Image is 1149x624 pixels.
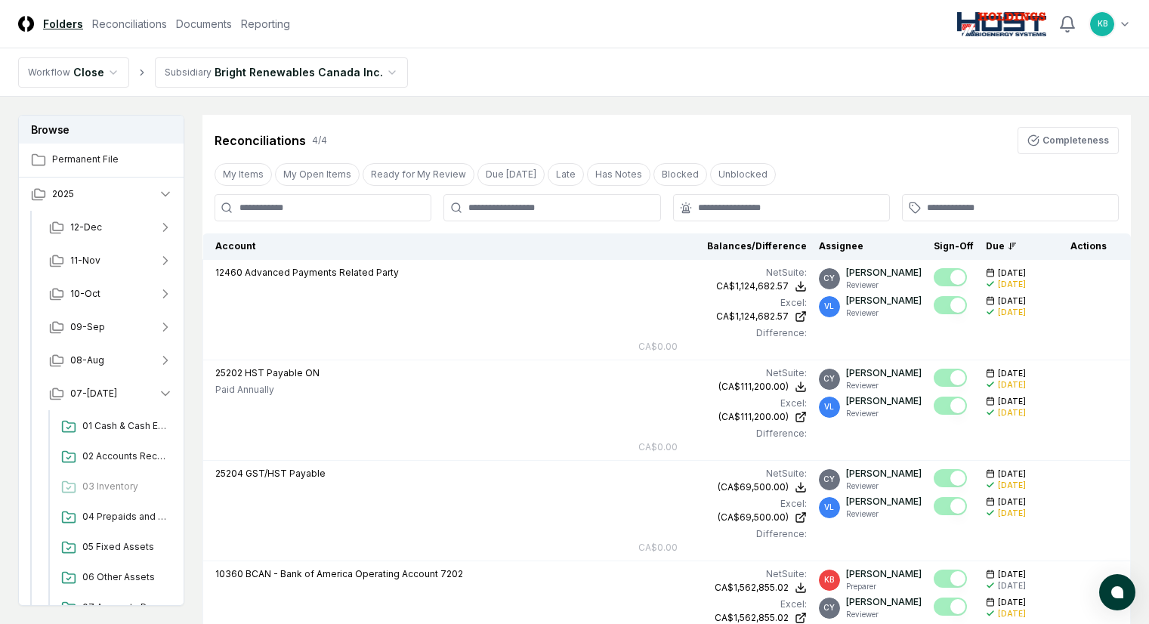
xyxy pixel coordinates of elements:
[715,581,789,595] div: CA$1,562,855.02
[998,407,1026,419] div: [DATE]
[638,598,807,611] div: Excel:
[846,380,922,391] p: Reviewer
[82,510,167,524] span: 04 Prepaids and Other Current Assets
[638,567,807,581] div: NetSuite :
[215,267,242,278] span: 12460
[638,266,807,280] div: NetSuite :
[638,467,807,480] div: NetSuite :
[215,163,272,186] button: My Items
[653,163,707,186] button: Blocked
[846,266,922,280] p: [PERSON_NAME]
[718,380,789,394] div: (CA$111,200.00)
[998,368,1026,379] span: [DATE]
[312,134,327,147] div: 4 / 4
[934,570,967,588] button: Mark complete
[716,280,789,293] div: CA$1,124,682.57
[28,66,70,79] div: Workflow
[82,480,167,493] span: 03 Inventory
[587,163,650,186] button: Has Notes
[716,310,789,323] div: CA$1,124,682.57
[710,163,776,186] button: Unblocked
[846,595,922,609] p: [PERSON_NAME]
[846,467,922,480] p: [PERSON_NAME]
[638,511,807,524] a: (CA$69,500.00)
[998,267,1026,279] span: [DATE]
[55,534,173,561] a: 05 Fixed Assets
[55,443,173,471] a: 02 Accounts Receivable
[215,131,306,150] div: Reconciliations
[638,410,807,424] a: (CA$111,200.00)
[1018,127,1119,154] button: Completeness
[846,294,922,307] p: [PERSON_NAME]
[998,396,1026,407] span: [DATE]
[846,581,922,592] p: Preparer
[846,408,922,419] p: Reviewer
[37,277,185,310] button: 10-Oct
[823,474,835,485] span: CY
[241,16,290,32] a: Reporting
[55,474,173,501] a: 03 Inventory
[718,480,789,494] div: (CA$69,500.00)
[246,468,326,479] span: GST/HST Payable
[934,268,967,286] button: Mark complete
[846,495,922,508] p: [PERSON_NAME]
[718,410,789,424] div: (CA$111,200.00)
[715,581,807,595] button: CA$1,562,855.02
[70,254,100,267] span: 11-Nov
[813,233,928,260] th: Assignee
[638,310,807,323] a: CA$1,124,682.57
[824,574,834,585] span: KB
[70,221,102,234] span: 12-Dec
[998,480,1026,491] div: [DATE]
[824,301,834,312] span: VL
[70,354,104,367] span: 08-Aug
[19,178,185,211] button: 2025
[632,233,813,260] th: Balances/Difference
[37,344,185,377] button: 08-Aug
[19,116,184,144] h3: Browse
[82,419,167,433] span: 01 Cash & Cash Equivalents
[824,502,834,513] span: VL
[638,326,807,340] div: Difference:
[43,16,83,32] a: Folders
[52,187,74,201] span: 2025
[52,153,173,166] span: Permanent File
[638,497,807,511] div: Excel:
[70,320,105,334] span: 09-Sep
[716,280,807,293] button: CA$1,124,682.57
[998,379,1026,391] div: [DATE]
[477,163,545,186] button: Due Today
[82,449,167,463] span: 02 Accounts Receivable
[998,580,1026,592] div: [DATE]
[846,280,922,291] p: Reviewer
[998,569,1026,580] span: [DATE]
[165,66,212,79] div: Subsidiary
[82,540,167,554] span: 05 Fixed Assets
[998,307,1026,318] div: [DATE]
[18,16,34,32] img: Logo
[18,57,408,88] nav: breadcrumb
[19,144,185,177] a: Permanent File
[82,570,167,584] span: 06 Other Assets
[934,469,967,487] button: Mark complete
[638,366,807,380] div: NetSuite :
[823,273,835,284] span: CY
[55,595,173,622] a: 07 Accounts Payable
[998,279,1026,290] div: [DATE]
[998,468,1026,480] span: [DATE]
[846,366,922,380] p: [PERSON_NAME]
[215,239,626,253] div: Account
[718,511,789,524] div: (CA$69,500.00)
[548,163,584,186] button: Late
[82,601,167,614] span: 07 Accounts Payable
[1099,574,1135,610] button: atlas-launcher
[934,497,967,515] button: Mark complete
[37,377,185,410] button: 07-[DATE]
[246,568,463,579] span: BCAN - Bank of America Operating Account 7202
[1089,11,1116,38] button: KB
[215,367,242,378] span: 25202
[55,504,173,531] a: 04 Prepaids and Other Current Assets
[934,296,967,314] button: Mark complete
[934,369,967,387] button: Mark complete
[934,598,967,616] button: Mark complete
